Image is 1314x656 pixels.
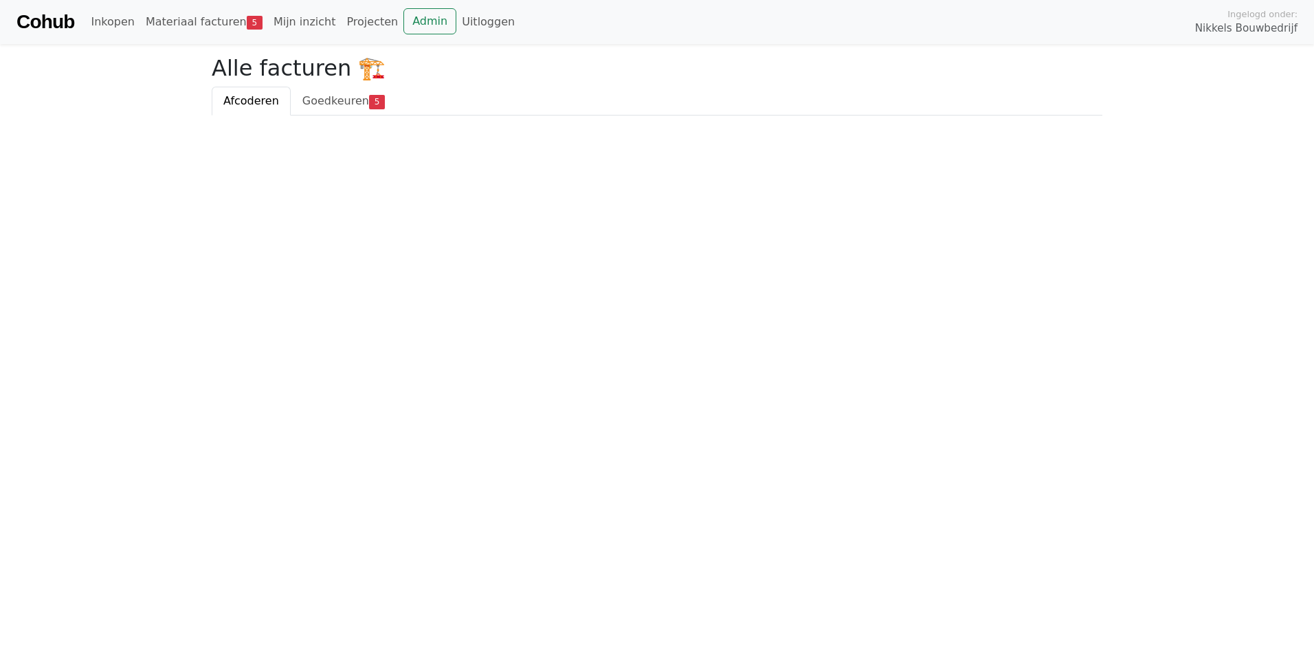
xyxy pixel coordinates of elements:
a: Admin [403,8,456,34]
a: Mijn inzicht [268,8,342,36]
a: Projecten [341,8,403,36]
a: Cohub [16,6,74,39]
span: 5 [247,16,263,30]
a: Afcoderen [212,87,291,116]
a: Materiaal facturen5 [140,8,268,36]
h2: Alle facturen 🏗️ [212,55,1102,81]
a: Inkopen [85,8,140,36]
span: Ingelogd onder: [1227,8,1298,21]
span: Nikkels Bouwbedrijf [1195,21,1298,36]
a: Uitloggen [456,8,520,36]
span: Goedkeuren [302,94,369,107]
a: Goedkeuren5 [291,87,397,116]
span: 5 [369,95,385,109]
span: Afcoderen [223,94,279,107]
